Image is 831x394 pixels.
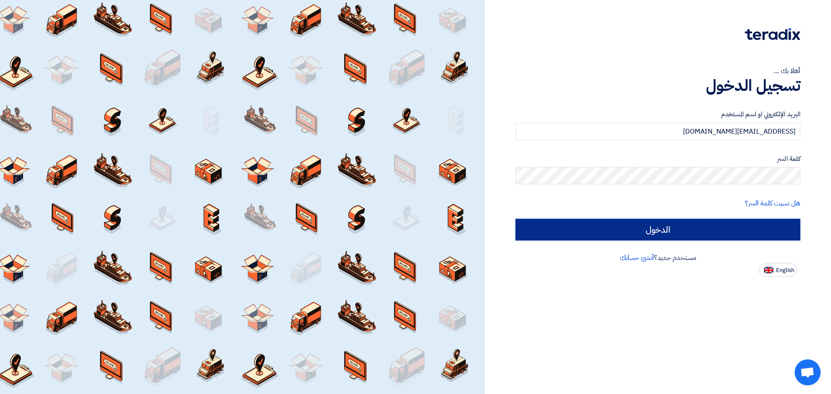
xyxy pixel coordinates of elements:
input: الدخول [515,219,800,240]
a: أنشئ حسابك [620,253,654,263]
a: هل نسيت كلمة السر؟ [745,198,800,208]
img: Teradix logo [745,28,800,40]
img: en-US.png [764,267,773,273]
button: English [759,263,797,277]
div: مستخدم جديد؟ [515,253,800,263]
h1: تسجيل الدخول [515,76,800,95]
a: Open chat [795,359,821,385]
label: البريد الإلكتروني او اسم المستخدم [515,109,800,119]
div: أهلا بك ... [515,66,800,76]
label: كلمة السر [515,154,800,164]
input: أدخل بريد العمل الإلكتروني او اسم المستخدم الخاص بك ... [515,123,800,140]
span: English [776,267,794,273]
